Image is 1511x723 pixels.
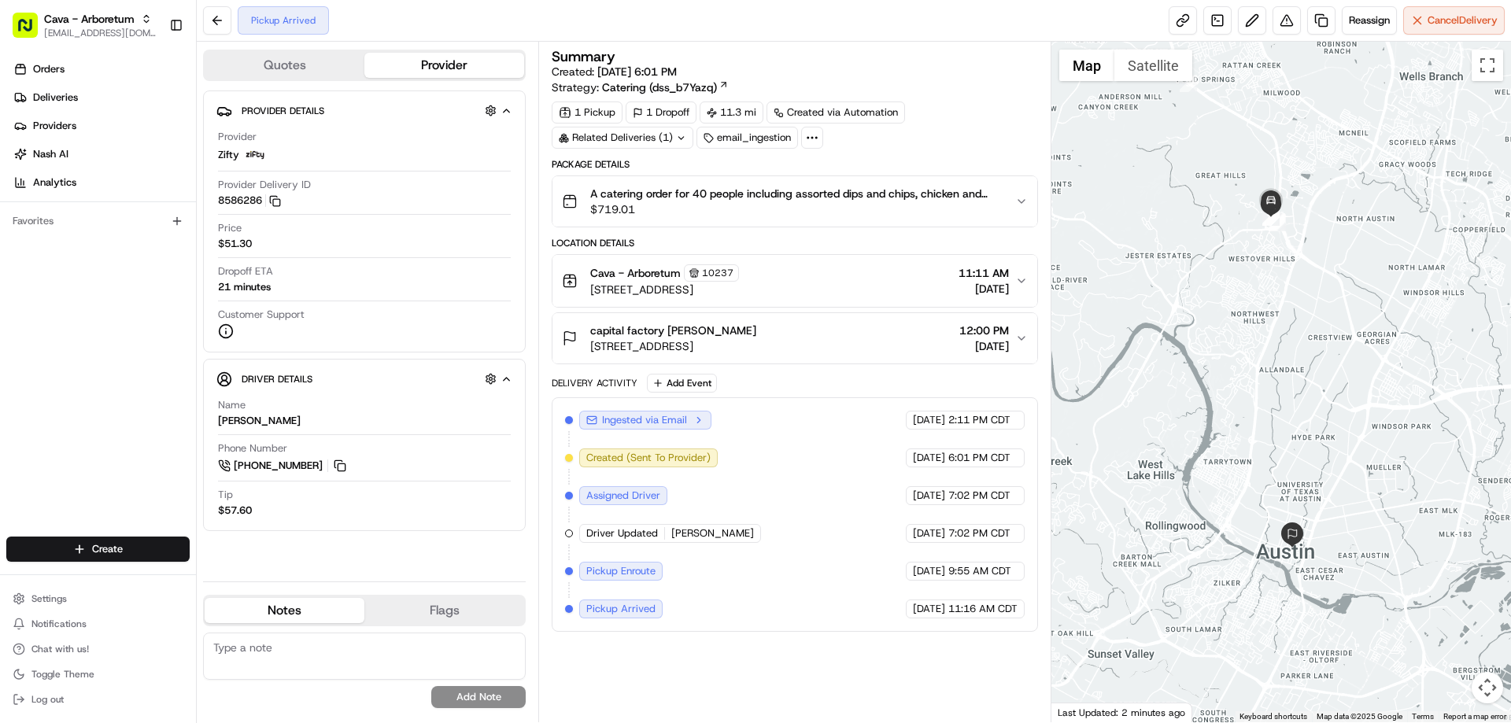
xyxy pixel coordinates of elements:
[149,352,253,367] span: API Documentation
[913,564,945,578] span: [DATE]
[671,526,754,540] span: [PERSON_NAME]
[586,602,656,616] span: Pickup Arrived
[602,413,687,427] span: Ingested via Email
[218,488,233,502] span: Tip
[1472,50,1503,81] button: Toggle fullscreen view
[767,101,905,124] a: Created via Automation
[1317,712,1402,721] span: Map data ©2025 Google
[218,130,257,144] span: Provider
[959,265,1009,281] span: 11:11 AM
[6,170,196,195] a: Analytics
[218,194,281,208] button: 8586286
[552,158,1037,171] div: Package Details
[16,16,47,47] img: Nash
[244,201,286,220] button: See all
[33,62,65,76] span: Orders
[218,221,242,235] span: Price
[552,101,623,124] div: 1 Pickup
[702,267,733,279] span: 10237
[590,323,756,338] span: capital factory [PERSON_NAME]
[1114,50,1192,81] button: Show satellite imagery
[700,101,763,124] div: 11.3 mi
[49,286,168,299] span: Wisdom [PERSON_NAME]
[1269,214,1286,231] div: 7
[552,377,637,389] div: Delivery Activity
[602,79,729,95] a: Catering (dss_b7Yazq)
[41,101,260,118] input: Clear
[597,65,677,79] span: [DATE] 6:01 PM
[31,693,64,706] span: Log out
[218,441,287,456] span: Phone Number
[948,451,1010,465] span: 6:01 PM CDT
[111,389,190,402] a: Powered byPylon
[590,282,739,297] span: [STREET_ADDRESS]
[552,176,1036,227] button: A catering order for 40 people including assorted dips and chips, chicken and rice, grilled chick...
[6,208,190,234] div: Favorites
[16,150,44,179] img: 1736555255976-a54dd68f-1ca7-489b-9aae-adbdc363a1c4
[1443,712,1506,721] a: Report a map error
[1051,703,1192,722] div: Last Updated: 2 minutes ago
[33,90,78,105] span: Deliveries
[647,374,717,393] button: Add Event
[218,148,239,162] span: Zifty
[33,175,76,190] span: Analytics
[1239,711,1307,722] button: Keyboard shortcuts
[6,113,196,138] a: Providers
[1266,212,1284,229] div: 5
[31,592,67,605] span: Settings
[31,287,44,300] img: 1736555255976-a54dd68f-1ca7-489b-9aae-adbdc363a1c4
[959,323,1009,338] span: 12:00 PM
[242,105,324,117] span: Provider Details
[33,119,76,133] span: Providers
[959,338,1009,354] span: [DATE]
[242,373,312,385] span: Driver Details
[44,27,157,39] button: [EMAIL_ADDRESS][DOMAIN_NAME]
[959,281,1009,297] span: [DATE]
[218,398,246,412] span: Name
[171,244,176,256] span: •
[586,526,658,540] span: Driver Updated
[1403,6,1505,35] button: CancelDelivery
[44,11,135,27] button: Cava - Arboretum
[586,451,711,465] span: Created (Sent To Provider)
[1055,702,1107,722] img: Google
[552,50,615,64] h3: Summary
[696,127,798,149] div: email_ingestion
[552,255,1036,307] button: Cava - Arboretum10237[STREET_ADDRESS]11:11 AM[DATE]
[552,79,729,95] div: Strategy:
[179,286,212,299] span: [DATE]
[246,146,264,164] img: zifty-logo-trans-sq.png
[16,205,101,217] div: Past conversations
[948,526,1010,540] span: 7:02 PM CDT
[205,598,364,623] button: Notes
[1262,208,1280,226] div: 11
[179,244,212,256] span: [DATE]
[218,237,252,251] span: $51.30
[6,638,190,660] button: Chat with us!
[552,313,1036,363] button: capital factory [PERSON_NAME][STREET_ADDRESS]12:00 PM[DATE]
[590,186,1002,201] span: A catering order for 40 people including assorted dips and chips, chicken and rice, grilled chick...
[31,352,120,367] span: Knowledge Base
[6,142,196,167] a: Nash AI
[913,451,945,465] span: [DATE]
[31,245,44,257] img: 1736555255976-a54dd68f-1ca7-489b-9aae-adbdc363a1c4
[1055,702,1107,722] a: Open this area in Google Maps (opens a new window)
[205,53,364,78] button: Quotes
[586,564,656,578] span: Pickup Enroute
[1180,75,1197,92] div: 3
[586,489,660,503] span: Assigned Driver
[602,79,717,95] span: Catering (dss_b7Yazq)
[913,489,945,503] span: [DATE]
[16,271,41,302] img: Wisdom Oko
[948,564,1011,578] span: 9:55 AM CDT
[71,166,216,179] div: We're available if you need us!
[268,155,286,174] button: Start new chat
[948,602,1018,616] span: 11:16 AM CDT
[913,526,945,540] span: [DATE]
[590,201,1002,217] span: $719.01
[1268,213,1285,231] div: 8
[590,265,681,281] span: Cava - Arboretum
[948,489,1010,503] span: 7:02 PM CDT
